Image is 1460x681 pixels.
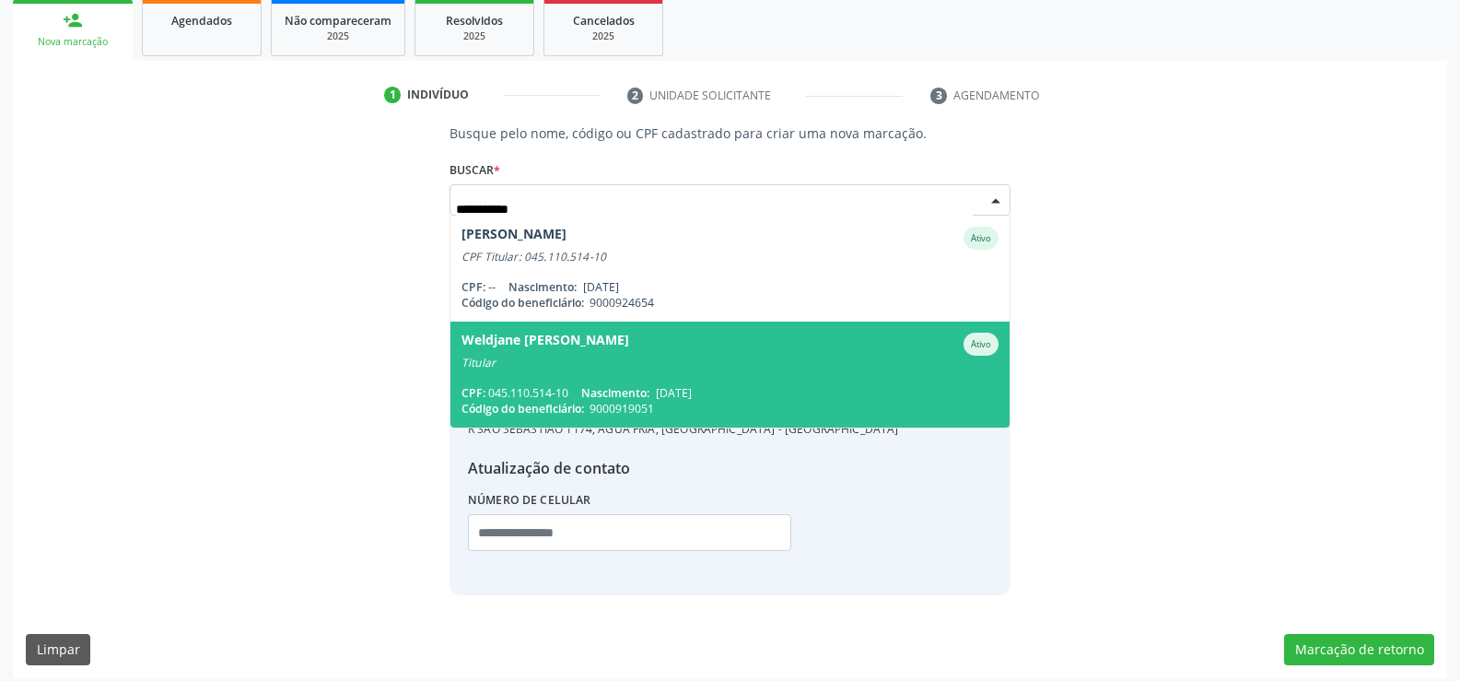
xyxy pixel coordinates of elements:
span: [DATE] [583,279,619,295]
button: Limpar [26,634,90,665]
span: Não compareceram [285,13,391,29]
div: person_add [63,10,83,30]
span: Cancelados [573,13,635,29]
div: Atualização de contato [468,457,899,479]
small: Ativo [971,232,991,244]
div: Weldjane [PERSON_NAME] [461,333,629,356]
div: 2025 [428,29,520,43]
span: CPF: [461,385,485,401]
label: Buscar [450,156,500,184]
div: 1 [384,87,401,103]
button: Marcação de retorno [1284,634,1434,665]
span: 9000919051 [590,401,654,417]
div: CPF Titular: 045.110.514-10 [461,250,999,264]
div: Titular [461,356,999,370]
div: -- [461,279,999,295]
span: Código do beneficiário: [461,401,584,417]
span: Resolvidos [446,13,503,29]
div: 045.110.514-10 [461,385,999,401]
span: Código do beneficiário: [461,295,584,311]
div: R SAO SEBASTIAO 1174, AGUA FRIA, [GEOGRAPHIC_DATA] - [GEOGRAPHIC_DATA] [468,421,899,438]
div: Indivíduo [407,87,469,103]
div: 2025 [285,29,391,43]
div: 2025 [557,29,649,43]
span: Nascimento: [581,385,649,401]
span: [DATE] [656,385,692,401]
label: Número de celular [468,486,591,514]
div: Nova marcação [26,35,120,49]
span: 9000924654 [590,295,654,311]
span: Agendados [171,13,232,29]
small: Ativo [971,338,991,350]
span: CPF: [461,279,485,295]
div: [PERSON_NAME] [461,227,566,250]
p: Busque pelo nome, código ou CPF cadastrado para criar uma nova marcação. [450,123,1010,143]
span: Nascimento: [508,279,577,295]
